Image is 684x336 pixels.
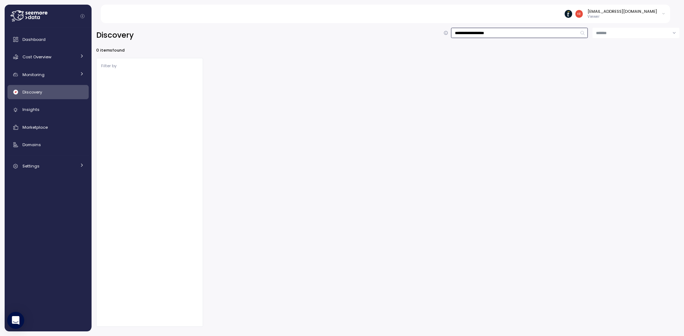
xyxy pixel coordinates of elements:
span: Dashboard [22,37,46,42]
span: Marketplace [22,124,48,130]
a: Discovery [7,85,89,99]
span: Insights [22,107,40,112]
p: 0 items found [96,47,125,53]
p: Filter by [101,63,116,69]
a: Monitoring [7,68,89,82]
span: Settings [22,163,40,169]
span: Discovery [22,89,42,95]
span: Monitoring [22,72,45,78]
img: e4f1013cbcfa3a60050984dc5e8e116a [575,10,583,17]
h2: Discovery [96,30,134,41]
a: Settings [7,159,89,173]
span: Domains [22,142,41,148]
div: Open Intercom Messenger [7,312,24,329]
a: Dashboard [7,32,89,47]
a: Marketplace [7,120,89,134]
a: Domains [7,138,89,152]
p: Viewer [587,14,657,19]
a: Cost Overview [7,50,89,64]
button: Collapse navigation [78,14,87,19]
img: 6714de1ca73de131760c52a6.PNG [565,10,572,17]
a: Insights [7,103,89,117]
span: Cost Overview [22,54,51,60]
div: [EMAIL_ADDRESS][DOMAIN_NAME] [587,9,657,14]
